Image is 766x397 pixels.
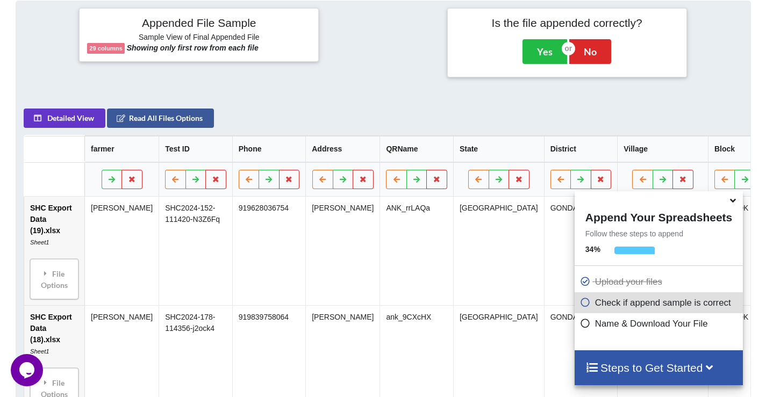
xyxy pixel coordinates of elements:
td: GONDA [543,196,617,305]
b: 34 % [585,245,600,254]
p: Check if append sample is correct [580,296,740,309]
td: 919628036754 [232,196,305,305]
iframe: chat widget [11,354,45,386]
button: Detailed View [23,108,105,127]
button: Read All Files Options [106,108,213,127]
th: Phone [232,135,305,162]
h4: Steps to Get Started [585,361,732,374]
td: SHC Export Data (19).xlsx [24,196,84,305]
td: [GEOGRAPHIC_DATA] [453,196,543,305]
th: Village [617,135,707,162]
i: Sheet1 [30,239,48,245]
td: ANK_rrLAQa [380,196,453,305]
h4: Is the file appended correctly? [455,16,679,30]
h4: Append Your Spreadsheets [575,208,743,224]
p: Upload your files [580,275,740,288]
b: Showing only first row from each file [127,44,259,52]
h4: Appended File Sample [87,16,311,31]
th: QRName [380,135,453,162]
th: farmer [84,135,158,162]
th: Test ID [158,135,232,162]
th: District [543,135,617,162]
button: Yes [522,39,567,64]
p: Name & Download Your File [580,317,740,330]
div: File Options [33,262,75,295]
td: [PERSON_NAME] [305,196,379,305]
button: No [569,39,611,64]
th: State [453,135,543,162]
b: 29 columns [89,45,123,52]
th: Address [305,135,379,162]
p: Follow these steps to append [575,228,743,239]
td: SHC2024-152-111420-N3Z6Fq [158,196,232,305]
td: [PERSON_NAME] [84,196,158,305]
h6: Sample View of Final Appended File [87,33,311,44]
i: Sheet1 [30,348,48,354]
